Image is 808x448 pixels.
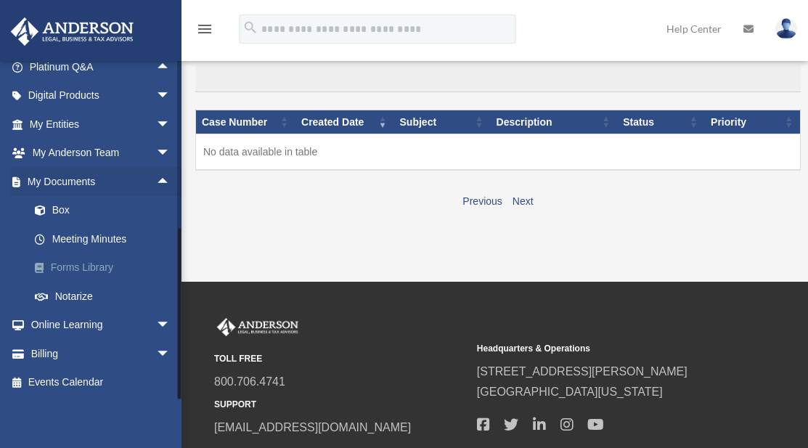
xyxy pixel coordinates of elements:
[10,311,192,340] a: Online Learningarrow_drop_down
[156,139,185,168] span: arrow_drop_down
[10,339,192,368] a: Billingarrow_drop_down
[10,52,185,81] a: Platinum Q&Aarrow_drop_up
[196,134,801,171] td: No data available in table
[156,167,185,197] span: arrow_drop_up
[462,195,502,207] a: Previous
[214,351,467,367] small: TOLL FREE
[214,397,467,412] small: SUPPORT
[7,17,138,46] img: Anderson Advisors Platinum Portal
[196,110,296,134] th: Case Number: activate to sort column ascending
[20,224,192,253] a: Meeting Minutes
[477,386,663,398] a: [GEOGRAPHIC_DATA][US_STATE]
[214,318,301,337] img: Anderson Advisors Platinum Portal
[10,81,192,110] a: Digital Productsarrow_drop_down
[491,110,618,134] th: Description: activate to sort column ascending
[156,52,185,82] span: arrow_drop_up
[394,110,491,134] th: Subject: activate to sort column ascending
[10,368,192,397] a: Events Calendar
[156,339,185,369] span: arrow_drop_down
[20,282,192,311] a: Notarize
[195,44,801,92] label: Search:
[196,20,213,38] i: menu
[196,25,213,38] a: menu
[195,65,801,92] input: Search:
[156,81,185,111] span: arrow_drop_down
[156,110,185,139] span: arrow_drop_down
[10,167,192,196] a: My Documentsarrow_drop_up
[477,341,730,357] small: Headquarters & Operations
[10,139,192,168] a: My Anderson Teamarrow_drop_down
[156,311,185,341] span: arrow_drop_down
[705,110,800,134] th: Priority: activate to sort column ascending
[242,20,258,36] i: search
[214,375,285,388] a: 800.706.4741
[20,196,192,225] a: Box
[295,110,394,134] th: Created Date: activate to sort column ascending
[477,365,687,378] a: [STREET_ADDRESS][PERSON_NAME]
[617,110,705,134] th: Status: activate to sort column ascending
[214,421,411,433] a: [EMAIL_ADDRESS][DOMAIN_NAME]
[513,195,534,207] a: Next
[10,110,192,139] a: My Entitiesarrow_drop_down
[20,253,192,282] a: Forms Library
[775,18,797,39] img: User Pic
